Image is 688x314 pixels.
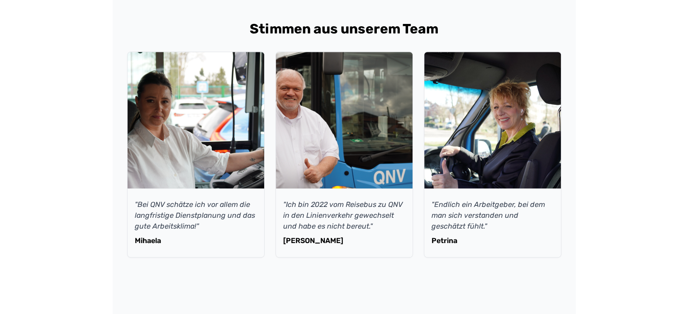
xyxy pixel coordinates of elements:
[135,199,257,232] p: "Bei QNV schätze ich vor allem die langfristige Dienstplanung und das gute Arbeitsklima!"
[283,199,405,232] p: "Ich bin 2022 vom Reisebus zu QNV in den Linienverkehr gewechselt und habe es nicht bereut."
[127,21,561,37] h2: Stimmen aus unserem Team
[283,235,405,246] p: [PERSON_NAME]
[432,199,554,232] p: "Endlich ein Arbeitgeber, bei dem man sich verstanden und geschätzt fühlt."
[135,235,257,246] p: Mihaela
[432,235,554,246] p: Petrina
